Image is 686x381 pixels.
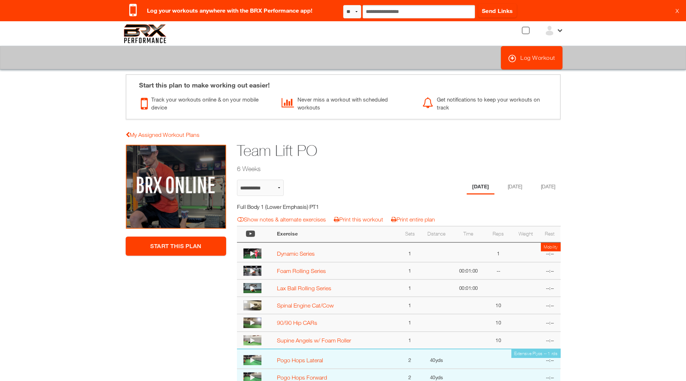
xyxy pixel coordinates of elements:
[435,357,443,363] span: yds
[421,349,452,369] td: 40
[399,226,421,242] th: Sets
[452,262,485,279] td: 00:01:00
[132,75,555,90] div: Start this plan to make working out easier!
[452,226,485,242] th: Time
[237,203,366,211] h5: Full Body 1 (Lower Emphasis) PT1
[485,262,512,279] td: --
[277,357,323,363] a: Pogo Hops Lateral
[539,349,560,369] td: --:--
[539,314,560,331] td: --:--
[399,242,421,263] td: 1
[126,131,199,138] a: My Assigned Workout Plans
[126,237,227,256] a: Start This Plan
[277,268,326,274] a: Foam Rolling Series
[243,335,261,345] img: thumbnail.png
[277,337,351,344] a: Supine Angels w/ Foam Roller
[237,140,505,161] h1: Team Lift PO
[485,314,512,331] td: 10
[501,46,562,70] a: Log Workout
[539,242,560,263] td: --:--
[485,226,512,242] th: Reps
[124,24,167,43] img: 6f7da32581c89ca25d665dc3aae533e4f14fe3ef_original.svg
[399,279,421,297] td: 1
[485,297,512,314] td: 10
[399,314,421,331] td: 1
[277,302,334,309] a: Spinal Engine Cat/Cow
[243,283,261,293] img: thumbnail.png
[399,332,421,349] td: 1
[512,226,539,242] th: Weight
[399,349,421,369] td: 2
[243,318,261,328] img: thumbnail.png
[541,243,561,251] td: Mobility
[676,7,679,14] a: X
[399,262,421,279] td: 1
[243,248,261,259] img: thumbnail.png
[421,226,452,242] th: Distance
[485,332,512,349] td: 10
[485,242,512,263] td: 1
[435,374,443,380] span: yds
[237,216,326,223] a: Show notes & alternate exercises
[277,250,315,257] a: Dynamic Series
[277,285,331,291] a: Lax Ball Rolling Series
[399,297,421,314] td: 1
[452,279,485,297] td: 00:01:00
[243,355,261,365] img: 1922978866-c6dce68349caa26874eaeb9532ac180d56db9005ddcf7d627d298720c13303cb-d_256x144
[467,180,494,194] li: Day 1
[478,4,517,18] a: Send Links
[243,266,261,276] img: thumbnail.png
[273,226,399,242] th: Exercise
[141,94,271,112] div: Track your workouts online & on your mobile device
[422,94,552,112] div: Get notifications to keep your workouts on track
[277,374,327,381] a: Pogo Hops Forward
[539,332,560,349] td: --:--
[282,94,412,112] div: Never miss a workout with scheduled workouts
[539,297,560,314] td: --:--
[502,180,528,194] li: Day 2
[237,164,505,173] h2: 6 Weeks
[126,144,227,229] img: Team Lift PO
[539,279,560,297] td: --:--
[539,226,560,242] th: Rest
[544,25,555,36] img: ex-default-user.svg
[334,216,383,223] a: Print this workout
[243,300,261,310] img: thumbnail.png
[391,216,435,223] a: Print entire plan
[535,180,561,194] li: Day 3
[511,349,561,358] td: Extensive Plyos -- 1 rds
[277,319,317,326] a: 90/90 Hip CARs
[539,262,560,279] td: --:--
